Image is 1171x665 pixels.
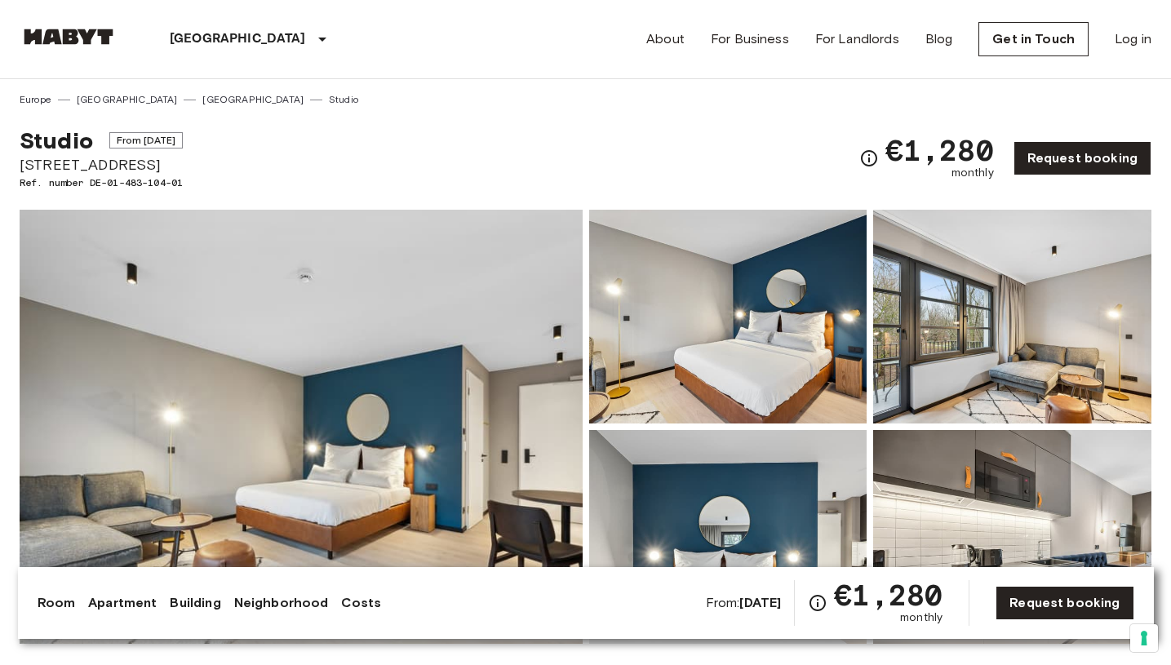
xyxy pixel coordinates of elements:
[996,586,1133,620] a: Request booking
[900,610,943,626] span: monthly
[589,210,867,423] img: Picture of unit DE-01-483-104-01
[20,92,51,107] a: Europe
[170,29,306,49] p: [GEOGRAPHIC_DATA]
[341,593,381,613] a: Costs
[834,580,943,610] span: €1,280
[1115,29,1151,49] a: Log in
[170,593,220,613] a: Building
[77,92,178,107] a: [GEOGRAPHIC_DATA]
[711,29,789,49] a: For Business
[978,22,1089,56] a: Get in Touch
[20,154,183,175] span: [STREET_ADDRESS]
[739,595,781,610] b: [DATE]
[925,29,953,49] a: Blog
[20,210,583,644] img: Marketing picture of unit DE-01-483-104-01
[20,29,118,45] img: Habyt
[808,593,827,613] svg: Check cost overview for full price breakdown. Please note that discounts apply to new joiners onl...
[589,430,867,644] img: Picture of unit DE-01-483-104-01
[885,135,994,165] span: €1,280
[20,126,93,154] span: Studio
[646,29,685,49] a: About
[873,210,1151,423] img: Picture of unit DE-01-483-104-01
[815,29,899,49] a: For Landlords
[109,132,184,149] span: From [DATE]
[38,593,76,613] a: Room
[859,149,879,168] svg: Check cost overview for full price breakdown. Please note that discounts apply to new joiners onl...
[951,165,994,181] span: monthly
[329,92,358,107] a: Studio
[234,593,329,613] a: Neighborhood
[1130,624,1158,652] button: Your consent preferences for tracking technologies
[20,175,183,190] span: Ref. number DE-01-483-104-01
[202,92,304,107] a: [GEOGRAPHIC_DATA]
[1014,141,1151,175] a: Request booking
[706,594,782,612] span: From:
[88,593,157,613] a: Apartment
[873,430,1151,644] img: Picture of unit DE-01-483-104-01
